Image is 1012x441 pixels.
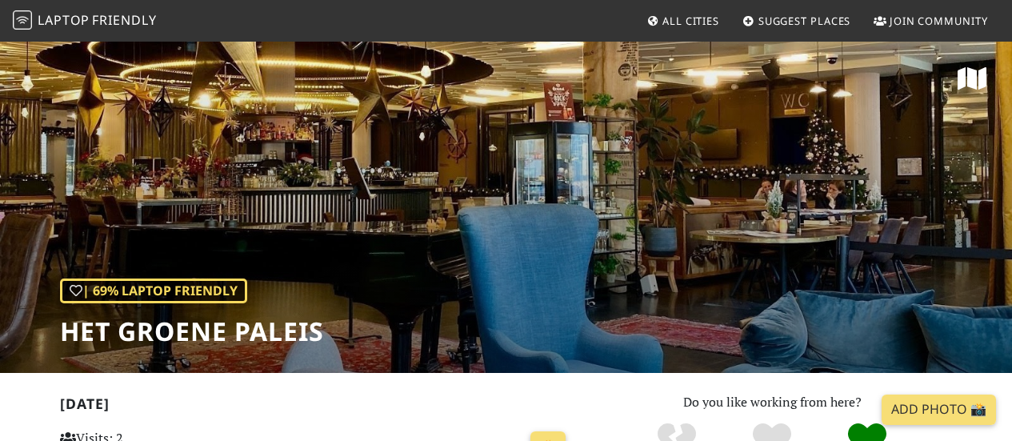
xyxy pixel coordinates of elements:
[60,279,247,304] div: | 69% Laptop Friendly
[60,316,324,347] h1: Het Groene Paleis
[662,14,719,28] span: All Cities
[60,395,573,419] h2: [DATE]
[736,6,858,35] a: Suggest Places
[592,392,953,413] p: Do you like working from here?
[640,6,726,35] a: All Cities
[867,6,994,35] a: Join Community
[882,395,996,425] a: Add Photo 📸
[13,7,157,35] a: LaptopFriendly LaptopFriendly
[13,10,32,30] img: LaptopFriendly
[758,14,851,28] span: Suggest Places
[38,11,90,29] span: Laptop
[92,11,156,29] span: Friendly
[890,14,988,28] span: Join Community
